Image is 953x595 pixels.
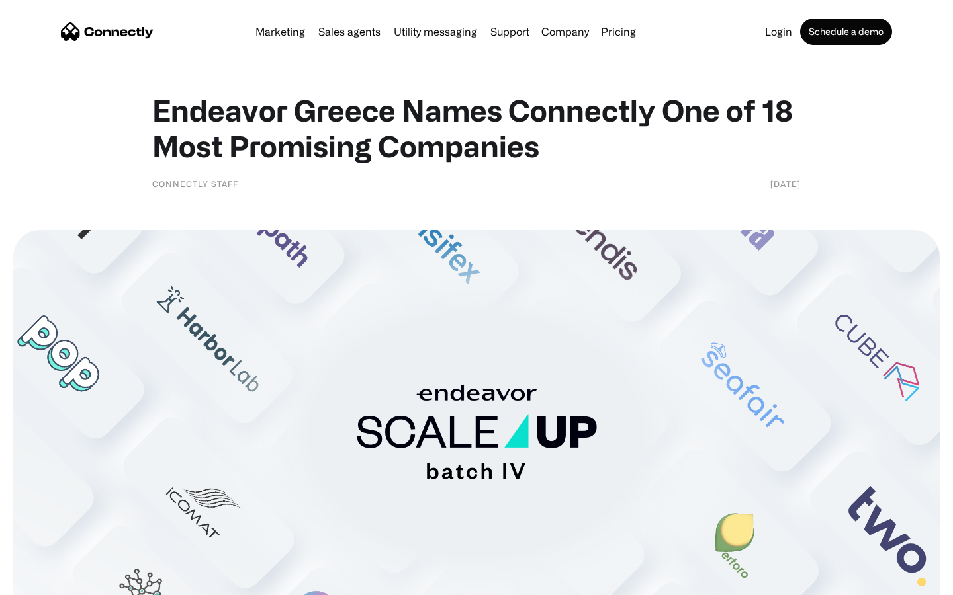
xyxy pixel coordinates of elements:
[800,19,892,45] a: Schedule a demo
[770,177,801,190] div: [DATE]
[541,22,589,41] div: Company
[760,26,797,37] a: Login
[26,572,79,590] ul: Language list
[313,26,386,37] a: Sales agents
[152,93,801,164] h1: Endeavor Greece Names Connectly One of 18 Most Promising Companies
[250,26,310,37] a: Marketing
[596,26,641,37] a: Pricing
[485,26,535,37] a: Support
[152,177,238,190] div: Connectly Staff
[13,572,79,590] aside: Language selected: English
[388,26,482,37] a: Utility messaging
